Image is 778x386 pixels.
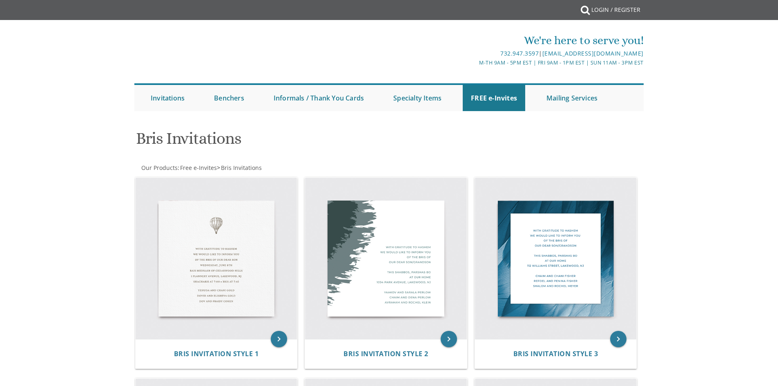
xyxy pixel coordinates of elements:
div: We're here to serve you! [305,32,644,49]
img: Bris Invitation Style 1 [136,178,297,339]
a: Our Products [140,164,178,172]
span: Bris Invitation Style 1 [174,349,259,358]
span: > [217,164,262,172]
a: [EMAIL_ADDRESS][DOMAIN_NAME] [542,49,644,57]
a: Bris Invitation Style 2 [343,350,428,358]
a: Informals / Thank You Cards [265,85,372,111]
a: Benchers [206,85,252,111]
a: Free e-Invites [179,164,217,172]
a: keyboard_arrow_right [441,331,457,347]
span: Bris Invitation Style 3 [513,349,598,358]
a: Specialty Items [385,85,450,111]
a: Bris Invitations [220,164,262,172]
span: Free e-Invites [180,164,217,172]
h1: Bris Invitations [136,129,469,154]
span: Bris Invitations [221,164,262,172]
a: FREE e-Invites [463,85,525,111]
div: M-Th 9am - 5pm EST | Fri 9am - 1pm EST | Sun 11am - 3pm EST [305,58,644,67]
div: : [134,164,389,172]
a: 732.947.3597 [500,49,539,57]
a: Invitations [143,85,193,111]
img: Bris Invitation Style 3 [475,178,637,339]
a: keyboard_arrow_right [610,331,626,347]
a: Bris Invitation Style 3 [513,350,598,358]
span: Bris Invitation Style 2 [343,349,428,358]
div: | [305,49,644,58]
a: Bris Invitation Style 1 [174,350,259,358]
img: Bris Invitation Style 2 [305,178,467,339]
a: keyboard_arrow_right [271,331,287,347]
a: Mailing Services [538,85,606,111]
